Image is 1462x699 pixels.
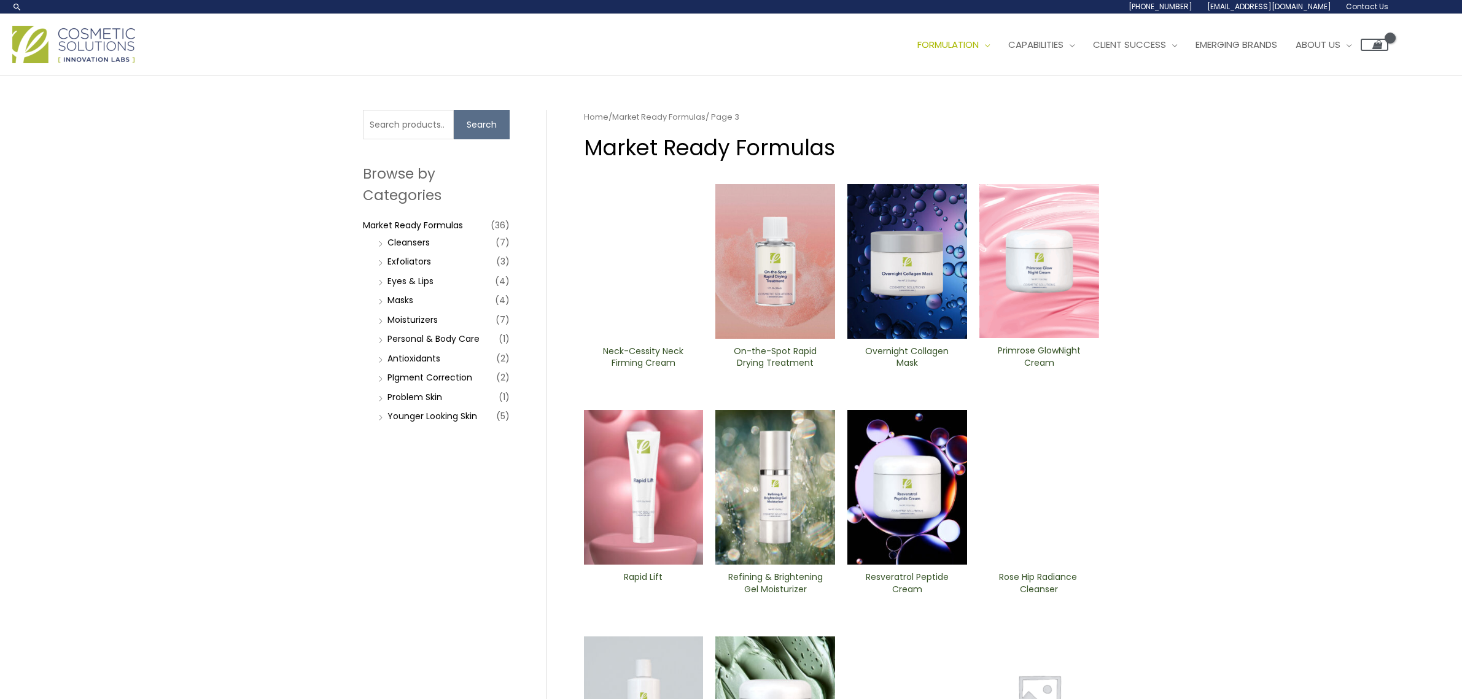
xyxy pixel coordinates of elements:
[387,236,430,249] a: Cleansers
[1093,38,1166,51] span: Client Success
[715,410,835,565] img: Refining and Brightening Gel Moisturizer
[1129,1,1192,12] span: [PHONE_NUMBER]
[1346,1,1388,12] span: Contact Us
[387,410,477,422] a: Younger Looking Skin
[858,571,957,599] a: Resveratrol Peptide Cream
[990,571,1089,599] a: Rose Hip Radiance ​Cleanser
[847,184,967,339] img: Overnight Collagen Mask
[387,352,440,365] a: Antioxidants
[1361,39,1388,51] a: View Shopping Cart, empty
[990,345,1089,373] a: Primrose GlowNight Cream
[387,371,472,384] a: PIgment Correction
[1196,38,1277,51] span: Emerging Brands
[847,410,967,565] img: Resveratrol ​Peptide Cream
[387,275,434,287] a: Eyes & Lips
[491,217,510,234] span: (36)
[1084,26,1186,63] a: Client Success
[12,26,135,63] img: Cosmetic Solutions Logo
[387,255,431,268] a: Exfoliators
[496,407,510,425] span: (5)
[726,571,825,595] h2: Refining & Brightening Gel Moisturizer
[496,369,510,386] span: (2)
[495,292,510,309] span: (4)
[584,110,1099,125] nav: Breadcrumb
[1008,38,1063,51] span: Capabilities
[908,26,999,63] a: Formulation
[584,184,704,339] img: Neck-Cessity Neck Firming Cream
[594,346,693,369] h2: Neck-Cessity Neck Firming Cream
[496,311,510,328] span: (7)
[387,294,413,306] a: Masks
[363,110,454,139] input: Search products…
[584,111,609,123] a: Home
[726,346,825,373] a: On-the-Spot ​Rapid Drying Treatment
[990,571,1089,595] h2: Rose Hip Radiance ​Cleanser
[495,272,510,290] span: (4)
[1207,1,1331,12] span: [EMAIL_ADDRESS][DOMAIN_NAME]
[496,350,510,367] span: (2)
[499,388,510,406] span: (1)
[858,346,957,369] h2: Overnight Collagen Mask
[899,26,1388,63] nav: Site Navigation
[499,330,510,347] span: (1)
[584,133,1099,163] h1: Market Ready Formulas
[1286,26,1361,63] a: About Us
[726,346,825,369] h2: On-the-Spot ​Rapid Drying Treatment
[979,410,1099,565] img: Rose Hip Radiance ​Cleanser
[858,571,957,595] h2: Resveratrol Peptide Cream
[1186,26,1286,63] a: Emerging Brands
[979,184,1099,338] img: Primrose Glow Night Cream
[496,234,510,251] span: (7)
[387,314,438,326] a: Moisturizers
[387,333,480,345] a: Personal & Body Care
[999,26,1084,63] a: Capabilities
[496,253,510,270] span: (3)
[990,345,1089,368] h2: Primrose GlowNight Cream
[917,38,979,51] span: Formulation
[363,219,463,231] a: Market Ready Formulas
[12,2,22,12] a: Search icon link
[858,346,957,373] a: Overnight Collagen Mask
[594,571,693,599] a: Rapid Lift
[584,410,704,565] img: Rapid Lift
[363,163,510,205] h2: Browse by Categories
[594,571,693,595] h2: Rapid Lift
[1296,38,1340,51] span: About Us
[612,111,706,123] a: Market Ready Formulas
[726,571,825,599] a: Refining & Brightening Gel Moisturizer
[715,184,835,339] img: On-the-Spot ​Rapid Drying Treatment
[387,391,442,403] a: Problem Skin
[454,110,510,139] button: Search
[594,346,693,373] a: Neck-Cessity Neck Firming Cream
